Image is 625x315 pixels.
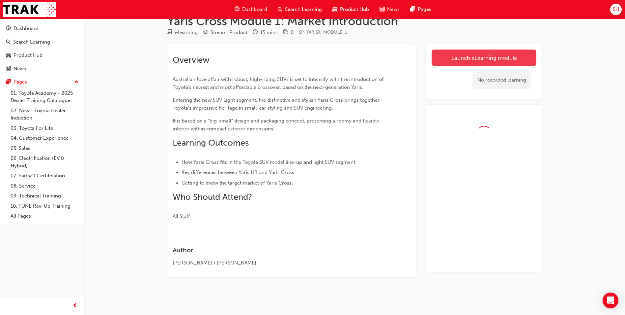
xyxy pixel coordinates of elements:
span: guage-icon [6,26,11,32]
div: Open Intercom Messenger [603,293,618,308]
span: How Yaris Cross fits in the Toyota SUV model line-up and light SUV segment. [182,159,356,165]
div: Type [167,28,198,37]
a: News [3,63,81,75]
a: guage-iconDashboard [229,3,272,16]
a: Dashboard [3,22,81,35]
span: Learning Outcomes [173,138,249,148]
a: 01. Toyota Academy - 2025 Dealer Training Catalogue [8,88,81,106]
h3: Author [173,246,387,254]
span: Who Should Attend? [173,192,252,202]
div: Stream: Product [211,29,247,36]
div: Pages [14,78,27,86]
div: Stream [203,28,247,37]
span: Australia's love affair with robust, high-riding SUVs is set to intensify with the introduction o... [173,76,385,90]
div: Dashboard [14,25,39,32]
span: pages-icon [6,79,11,85]
div: 15 mins [260,29,278,36]
span: Getting to know the target market of Yaris Cross. [182,180,293,186]
a: All Pages [8,211,81,221]
a: 09. Technical Training [8,191,81,201]
a: 08. Service [8,181,81,191]
a: news-iconNews [374,3,405,16]
span: learningResourceType_ELEARNING-icon [167,30,172,36]
span: money-icon [283,30,288,36]
span: search-icon [278,5,282,14]
span: up-icon [74,78,79,87]
a: 03. Toyota For Life [8,123,81,133]
div: [PERSON_NAME] / [PERSON_NAME] [173,259,387,267]
div: Product Hub [14,52,43,59]
a: search-iconSearch Learning [272,3,327,16]
span: Search Learning [285,6,322,13]
a: 06. Electrification (EV & Hybrid) [8,153,81,171]
span: news-icon [6,66,11,72]
span: target-icon [203,30,208,36]
span: search-icon [6,39,11,45]
button: DashboardSearch LearningProduct HubNews [3,21,81,76]
span: Pages [418,6,431,13]
span: Product Hub [340,6,369,13]
span: car-icon [332,5,337,14]
button: Pages [3,76,81,88]
div: eLearning [175,29,198,36]
a: car-iconProduct Hub [327,3,374,16]
a: 07. Parts21 Certification [8,171,81,181]
span: pages-icon [410,5,415,14]
span: Dashboard [242,6,267,13]
h1: Yaris Cross Module 1: Market Introduction [167,14,542,28]
div: News [14,65,26,73]
span: guage-icon [235,5,240,14]
span: car-icon [6,52,11,58]
div: Price [283,28,294,37]
a: 10. TUNE Rev-Up Training [8,201,81,211]
span: clock-icon [253,30,258,36]
a: Launch eLearning module [432,50,536,66]
div: Search Learning [13,38,50,46]
span: news-icon [380,5,384,14]
span: Key differences between Yaris HB and Yaris Cross. [182,169,296,175]
a: 04. Customer Experience [8,133,81,143]
span: All Staff [173,213,190,219]
span: Entering the new SUV Light segment, the distinctive and stylish Yaris Cross brings together Toyot... [173,97,381,111]
div: Duration [253,28,278,37]
a: 02. New - Toyota Dealer Induction [8,106,81,123]
a: Product Hub [3,49,81,61]
span: News [387,6,400,13]
button: SH [610,4,622,15]
span: Overview [173,55,210,65]
span: prev-icon [72,302,77,310]
img: Trak [3,2,56,17]
span: SH [613,6,619,13]
span: It is based on a "big-small" design and packaging concept, presenting a roomy and flexible interi... [173,118,381,132]
span: Learning resource code [299,29,347,35]
div: No recorded learning [472,71,531,89]
a: pages-iconPages [405,3,437,16]
div: 0 [291,29,294,36]
a: 05. Sales [8,143,81,154]
a: Search Learning [3,36,81,48]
